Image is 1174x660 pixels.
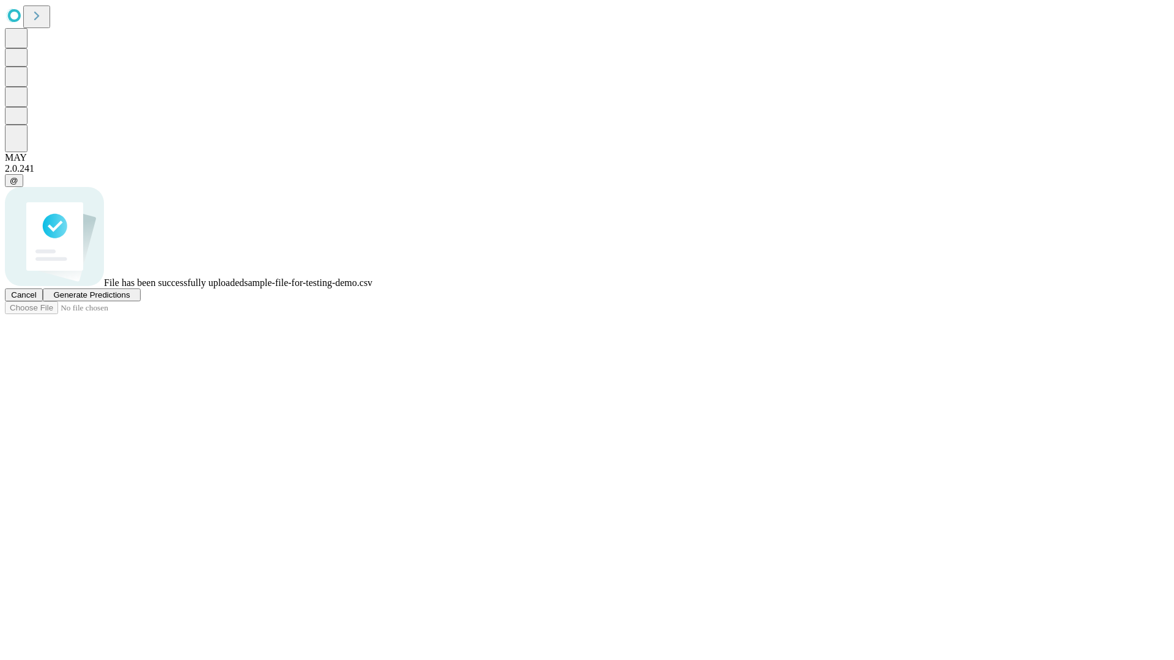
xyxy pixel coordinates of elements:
button: @ [5,174,23,187]
button: Generate Predictions [43,288,141,301]
span: @ [10,176,18,185]
div: MAY [5,152,1169,163]
button: Cancel [5,288,43,301]
span: sample-file-for-testing-demo.csv [244,277,372,288]
div: 2.0.241 [5,163,1169,174]
span: Cancel [11,290,37,299]
span: File has been successfully uploaded [104,277,244,288]
span: Generate Predictions [53,290,130,299]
